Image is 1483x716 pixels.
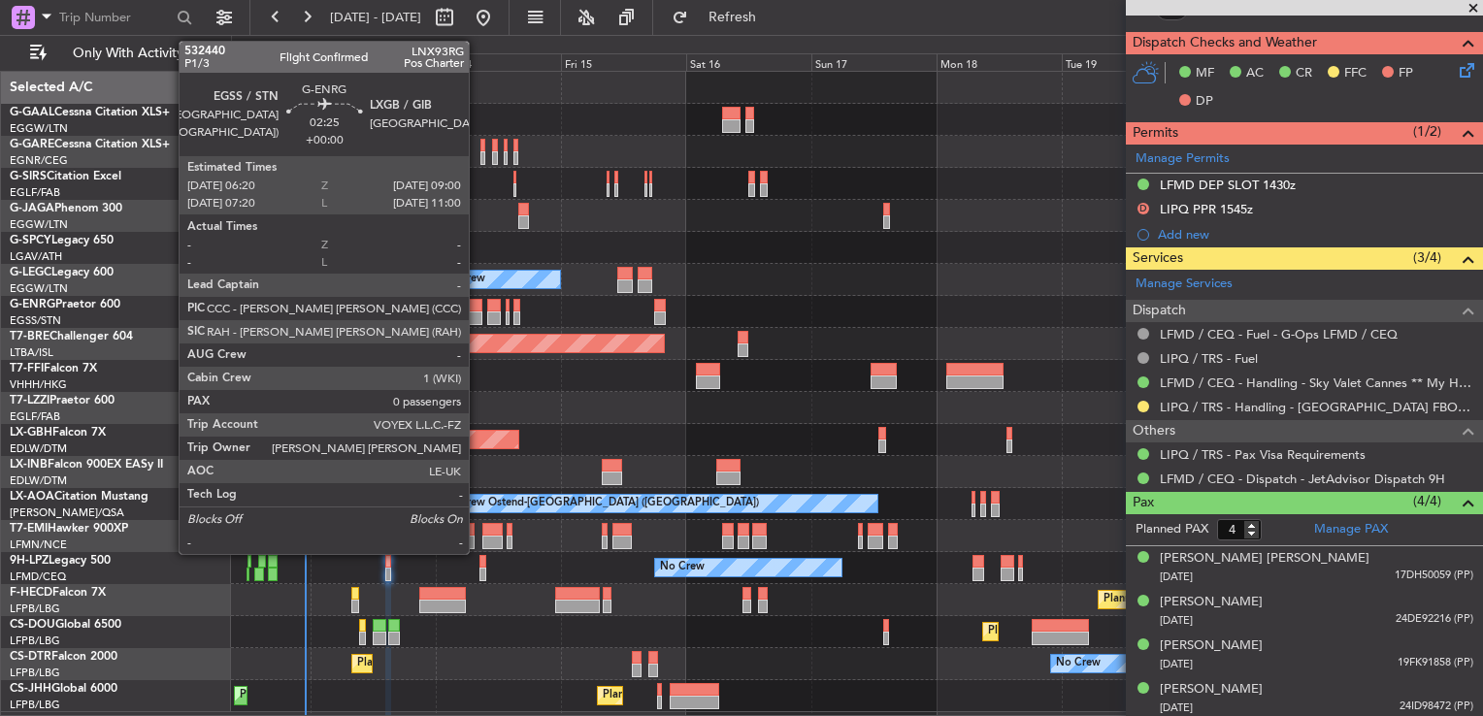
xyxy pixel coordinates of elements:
[10,441,67,456] a: EDLW/DTM
[10,651,117,663] a: CS-DTRFalcon 2000
[1400,699,1473,715] span: 24ID98472 (PP)
[10,331,49,342] span: T7-BRE
[10,427,106,439] a: LX-GBHFalcon 7X
[10,683,51,695] span: CS-JHH
[10,619,55,631] span: CS-DOU
[441,489,759,518] div: No Crew Ostend-[GEOGRAPHIC_DATA] ([GEOGRAPHIC_DATA])
[1160,636,1263,656] div: [PERSON_NAME]
[330,9,421,26] span: [DATE] - [DATE]
[1136,149,1230,169] a: Manage Permits
[21,38,211,69] button: Only With Activity
[235,39,268,55] div: [DATE]
[10,555,111,567] a: 9H-LPZLegacy 500
[10,473,67,488] a: EDLW/DTM
[10,698,60,712] a: LFPB/LBG
[10,570,66,584] a: LFMD/CEQ
[1413,491,1441,511] span: (4/4)
[1056,649,1101,678] div: No Crew
[1246,64,1264,83] span: AC
[10,121,68,136] a: EGGW/LTN
[357,649,456,678] div: Planned Maint Sofia
[811,53,937,71] div: Sun 17
[1160,549,1369,569] div: [PERSON_NAME] [PERSON_NAME]
[10,459,48,471] span: LX-INB
[1196,92,1213,112] span: DP
[561,53,686,71] div: Fri 15
[1158,226,1473,243] div: Add new
[10,235,51,246] span: G-SPCY
[1136,520,1208,539] label: Planned PAX
[10,331,133,342] a: T7-BREChallenger 604
[937,53,1062,71] div: Mon 18
[1344,64,1367,83] span: FFC
[1160,446,1366,463] a: LIPQ / TRS - Pax Visa Requirements
[10,523,48,535] span: T7-EMI
[50,47,205,60] span: Only With Activity
[10,395,49,407] span: T7-LZZI
[10,555,49,567] span: 9H-LPZ
[10,139,170,150] a: G-GARECessna Citation XLS+
[10,203,54,214] span: G-JAGA
[10,409,60,424] a: EGLF/FAB
[10,587,52,599] span: F-HECD
[10,107,170,118] a: G-GAALCessna Citation XLS+
[1133,300,1186,322] span: Dispatch
[1160,570,1193,584] span: [DATE]
[1133,247,1183,270] span: Services
[227,425,444,454] div: Planned Maint Nice ([GEOGRAPHIC_DATA])
[1296,64,1312,83] span: CR
[1136,275,1233,294] a: Manage Services
[10,249,62,264] a: LGAV/ATH
[10,203,122,214] a: G-JAGAPhenom 300
[10,107,54,118] span: G-GAAL
[10,281,68,296] a: EGGW/LTN
[692,11,774,24] span: Refresh
[10,345,53,360] a: LTBA/ISL
[1413,247,1441,268] span: (3/4)
[663,2,779,33] button: Refresh
[10,299,120,310] a: G-ENRGPraetor 600
[10,537,67,552] a: LFMN/NCE
[10,171,47,182] span: G-SIRS
[1160,471,1445,487] a: LFMD / CEQ - Dispatch - JetAdvisor Dispatch 9H
[10,185,60,200] a: EGLF/FAB
[1133,32,1317,54] span: Dispatch Checks and Weather
[10,683,117,695] a: CS-JHHGlobal 6000
[10,619,121,631] a: CS-DOUGlobal 6500
[603,681,908,710] div: Planned Maint [GEOGRAPHIC_DATA] ([GEOGRAPHIC_DATA])
[10,139,54,150] span: G-GARE
[240,681,545,710] div: Planned Maint [GEOGRAPHIC_DATA] ([GEOGRAPHIC_DATA])
[10,651,51,663] span: CS-DTR
[357,169,663,198] div: Planned Maint [GEOGRAPHIC_DATA] ([GEOGRAPHIC_DATA])
[1160,593,1263,612] div: [PERSON_NAME]
[10,602,60,616] a: LFPB/LBG
[1104,585,1409,614] div: Planned Maint [GEOGRAPHIC_DATA] ([GEOGRAPHIC_DATA])
[10,523,128,535] a: T7-EMIHawker 900XP
[10,505,124,520] a: [PERSON_NAME]/QSA
[1160,680,1263,700] div: [PERSON_NAME]
[1133,492,1154,514] span: Pax
[436,53,561,71] div: Thu 14
[1396,611,1473,628] span: 24DE92216 (PP)
[1398,655,1473,671] span: 19FK91858 (PP)
[311,53,436,71] div: Wed 13
[686,53,811,71] div: Sat 16
[10,313,61,328] a: EGSS/STN
[10,299,55,310] span: G-ENRG
[1160,177,1296,193] div: LFMD DEP SLOT 1430z
[59,3,171,32] input: Trip Number
[1413,121,1441,142] span: (1/2)
[1133,420,1175,442] span: Others
[1160,201,1253,217] div: LIPQ PPR 1545z
[1160,350,1258,367] a: LIPQ / TRS - Fuel
[10,171,121,182] a: G-SIRSCitation Excel
[441,265,485,294] div: No Crew
[1133,122,1178,145] span: Permits
[10,587,106,599] a: F-HECDFalcon 7X
[1160,326,1398,342] a: LFMD / CEQ - Fuel - G-Ops LFMD / CEQ
[10,363,97,374] a: T7-FFIFalcon 7X
[1160,657,1193,671] span: [DATE]
[10,267,51,278] span: G-LEGC
[10,427,52,439] span: LX-GBH
[1160,613,1193,628] span: [DATE]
